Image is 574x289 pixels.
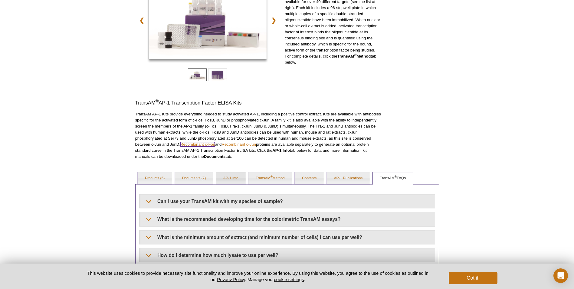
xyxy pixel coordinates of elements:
a: AP-1 Publications [327,172,370,184]
a: Products (5) [138,172,172,184]
a: Documents (7) [175,172,213,184]
a: TransAM®Method [248,172,292,184]
strong: TransAM Method [337,54,371,58]
a: Recombinant c-Fos [180,142,215,147]
strong: AP-1 Info [272,148,290,153]
button: Got it! [449,272,497,284]
a: Contents [295,172,324,184]
a: ❮ [135,13,148,27]
h3: TransAM AP-1 Transcription Factor ELISA Kits [135,99,382,107]
div: Open Intercom Messenger [553,268,568,283]
a: AP-1 Info [216,172,246,184]
a: ❯ [267,13,280,27]
p: TransAM AP-1 Kits provide everything needed to study activated AP-1, including a positive control... [135,111,382,160]
summary: What is the minimum amount of extract (and minimum number of cells) I can use per well? [140,231,435,244]
sup: ® [354,53,356,57]
sup: ® [156,99,159,104]
sup: ® [395,175,397,178]
summary: What is the recommended developing time for the colorimetric TransAM assays? [140,212,435,226]
a: Privacy Policy [217,277,245,282]
strong: Documents [204,154,226,159]
sup: ® [270,175,272,178]
summary: How do I determine how much lysate to use per well? [140,248,435,262]
a: Recombinant c-Jun [221,142,256,147]
a: TransAM®FAQs [373,172,413,184]
summary: Can I use your TransAM kit with my species of sample? [140,194,435,208]
button: cookie settings [274,277,304,282]
p: This website uses cookies to provide necessary site functionality and improve your online experie... [77,270,439,283]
